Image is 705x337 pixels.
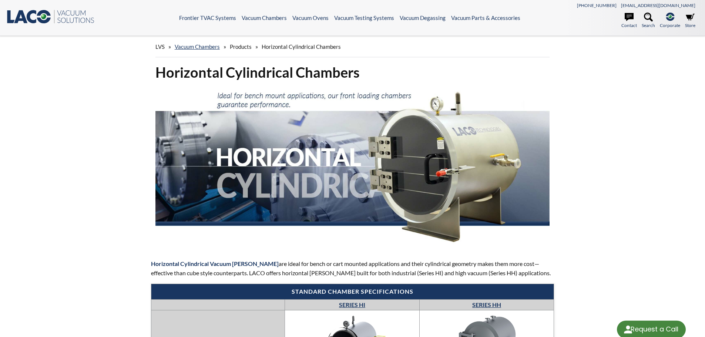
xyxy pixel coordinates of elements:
[685,13,695,29] a: Store
[155,36,550,57] div: » » »
[334,14,394,21] a: Vacuum Testing Systems
[155,43,165,50] span: LVS
[292,14,329,21] a: Vacuum Ovens
[622,324,634,336] img: round button
[151,259,554,278] p: are ideal for bench or cart mounted applications and their cylindrical geometry makes them more c...
[155,288,550,296] h4: Standard chamber specifications
[660,22,680,29] span: Corporate
[577,3,617,8] a: [PHONE_NUMBER]
[230,43,252,50] span: Products
[155,63,550,81] h1: Horizontal Cylindrical Chambers
[339,301,365,308] a: SERIES HI
[155,87,550,245] img: Horizontal Cylindrical header
[621,3,695,8] a: [EMAIL_ADDRESS][DOMAIN_NAME]
[179,14,236,21] a: Frontier TVAC Systems
[621,13,637,29] a: Contact
[151,260,279,267] strong: Horizontal Cylindrical Vacuum [PERSON_NAME]
[642,13,655,29] a: Search
[451,14,520,21] a: Vacuum Parts & Accessories
[175,43,220,50] a: Vacuum Chambers
[472,301,501,308] a: SERIES HH
[400,14,446,21] a: Vacuum Degassing
[242,14,287,21] a: Vacuum Chambers
[262,43,341,50] span: Horizontal Cylindrical Chambers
